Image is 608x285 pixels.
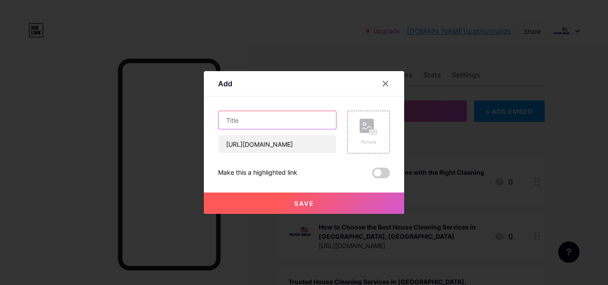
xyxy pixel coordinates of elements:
input: URL [219,135,336,153]
input: Title [219,111,336,129]
button: Save [204,193,404,214]
span: Save [294,200,314,207]
div: Make this a highlighted link [218,168,297,178]
div: Add [218,78,232,89]
div: Picture [360,139,377,145]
